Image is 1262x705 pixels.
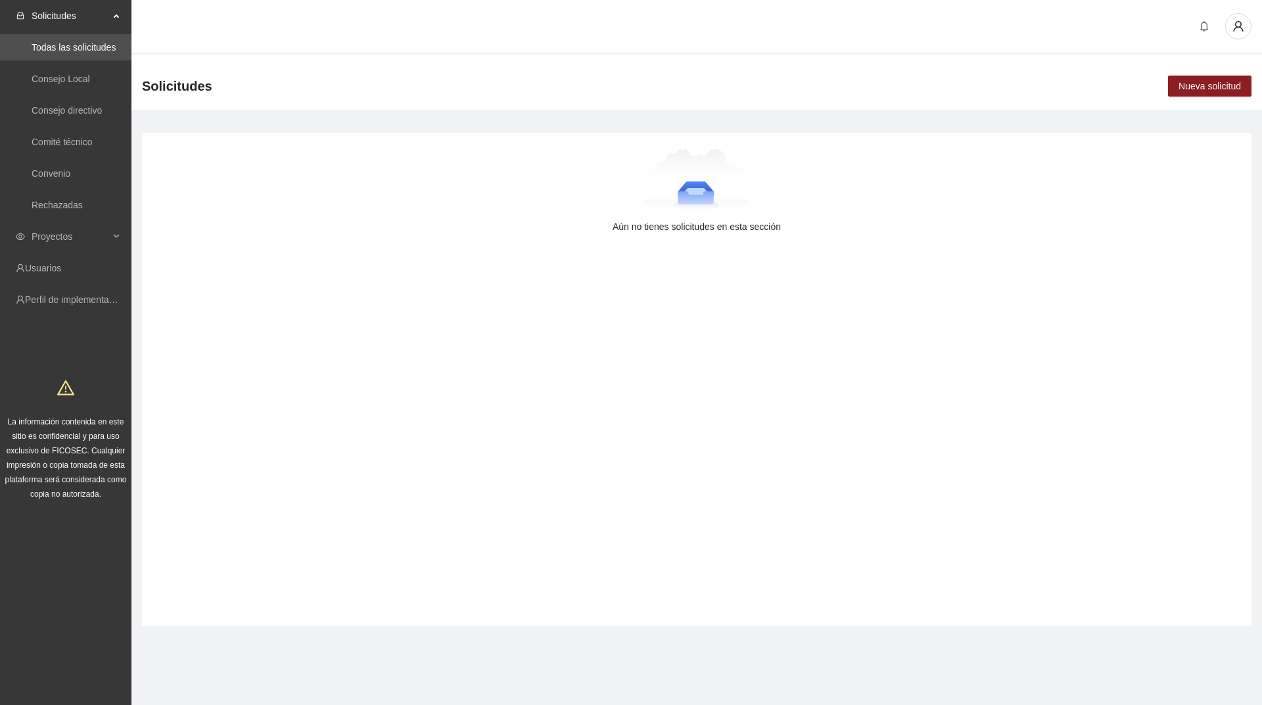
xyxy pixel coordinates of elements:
span: eye [16,232,25,241]
span: Solicitudes [142,76,212,97]
a: Usuarios [25,263,61,273]
span: La información contenida en este sitio es confidencial y para uso exclusivo de FICOSEC. Cualquier... [5,417,127,499]
button: user [1225,13,1251,39]
span: inbox [16,11,25,20]
button: bell [1194,16,1215,37]
a: Comité técnico [32,137,93,147]
a: Perfil de implementadora [25,294,128,305]
div: Aún no tienes solicitudes en esta sección [163,219,1230,234]
span: Nueva solicitud [1179,79,1241,93]
a: Consejo Local [32,74,90,84]
button: Nueva solicitud [1168,76,1251,97]
span: user [1226,20,1251,32]
span: Proyectos [32,223,109,250]
a: Todas las solicitudes [32,42,116,53]
img: Aún no tienes solicitudes en esta sección [643,148,751,214]
span: bell [1194,21,1214,32]
a: Convenio [32,168,70,179]
span: warning [57,379,74,396]
a: Consejo directivo [32,105,102,116]
span: Solicitudes [32,3,109,29]
a: Rechazadas [32,200,83,210]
